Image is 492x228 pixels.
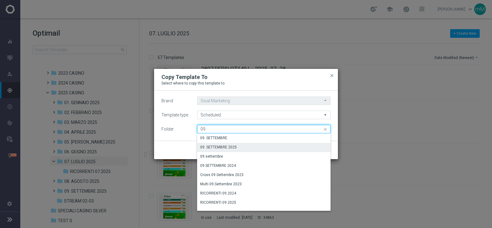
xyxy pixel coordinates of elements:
[197,198,331,207] div: Press SPACE to select this row.
[197,171,331,180] div: Press SPACE to select this row.
[323,125,329,134] i: close
[200,154,223,159] div: 09.settembre
[197,143,331,152] div: Press SPACE to select this row.
[161,98,173,104] label: Brand
[323,97,329,104] i: arrow_drop_down
[197,180,331,189] div: Press SPACE to select this row.
[200,200,236,205] div: RICORRENTI 09.2025
[200,163,236,168] div: 09.SETTEMBRE 2024
[161,112,188,118] label: Template type
[329,73,334,78] span: close
[197,152,331,161] div: Press SPACE to select this row.
[161,81,331,86] p: Select where to copy this template to
[323,111,329,119] i: arrow_drop_down
[197,125,331,133] input: Quick find
[200,144,237,150] div: 09. SETTEMBRE 2025
[161,73,208,81] h2: Copy Template To
[200,135,227,141] div: 09. SETTEMBRE
[197,161,331,171] div: Press SPACE to select this row.
[161,127,174,132] label: Folder
[200,172,244,178] div: Cross 09.Settembre 2023
[200,181,242,187] div: Multi 09.Settembre 2023
[197,134,331,143] div: Press SPACE to select this row.
[200,191,236,196] div: RICORRENTI 09.2024
[197,189,331,198] div: Press SPACE to select this row.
